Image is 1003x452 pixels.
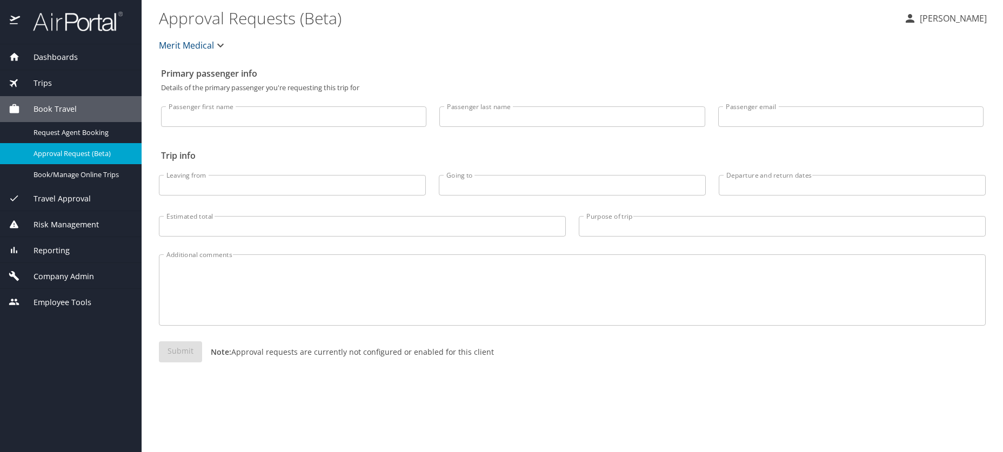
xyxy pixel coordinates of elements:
span: Merit Medical [159,38,214,53]
p: Approval requests are currently not configured or enabled for this client [202,346,494,357]
span: Book/Manage Online Trips [34,170,129,180]
span: Request Agent Booking [34,127,129,138]
span: Travel Approval [20,193,91,205]
strong: Note: [211,347,231,357]
span: Risk Management [20,219,99,231]
h1: Approval Requests (Beta) [159,1,895,35]
span: Company Admin [20,271,94,282]
p: [PERSON_NAME] [917,12,987,25]
img: airportal-logo.png [21,11,123,32]
img: icon-airportal.png [10,11,21,32]
span: Employee Tools [20,296,91,308]
h2: Trip info [161,147,984,164]
span: Approval Request (Beta) [34,149,129,159]
h2: Primary passenger info [161,65,984,82]
span: Dashboards [20,51,78,63]
p: Details of the primary passenger you're requesting this trip for [161,84,984,91]
span: Book Travel [20,103,77,115]
span: Reporting [20,245,70,257]
button: Merit Medical [155,35,231,56]
span: Trips [20,77,52,89]
button: [PERSON_NAME] [899,9,991,28]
